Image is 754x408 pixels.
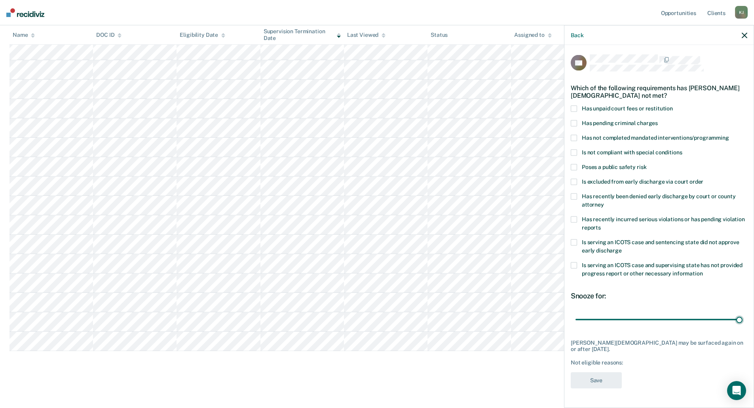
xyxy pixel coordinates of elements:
[431,32,448,38] div: Status
[582,120,658,126] span: Has pending criminal charges
[514,32,551,38] div: Assigned to
[571,359,747,366] div: Not eligible reasons:
[571,292,747,300] div: Snooze for:
[264,28,341,42] div: Supervision Termination Date
[727,381,746,400] div: Open Intercom Messenger
[582,178,703,185] span: Is excluded from early discharge via court order
[347,32,386,38] div: Last Viewed
[571,32,583,38] button: Back
[180,32,225,38] div: Eligibility Date
[96,32,122,38] div: DOC ID
[571,78,747,105] div: Which of the following requirements has [PERSON_NAME][DEMOGRAPHIC_DATA] not met?
[6,8,44,17] img: Recidiviz
[571,339,747,353] div: [PERSON_NAME][DEMOGRAPHIC_DATA] may be surfaced again on or after [DATE].
[582,193,736,208] span: Has recently been denied early discharge by court or county attorney
[571,372,622,388] button: Save
[582,239,739,254] span: Is serving an ICOTS case and sentencing state did not approve early discharge
[582,262,743,277] span: Is serving an ICOTS case and supervising state has not provided progress report or other necessar...
[582,216,745,231] span: Has recently incurred serious violations or has pending violation reports
[582,149,682,156] span: Is not compliant with special conditions
[582,164,646,170] span: Poses a public safety risk
[582,135,729,141] span: Has not completed mandated interventions/programming
[582,105,673,112] span: Has unpaid court fees or restitution
[735,6,748,19] div: K J
[13,32,35,38] div: Name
